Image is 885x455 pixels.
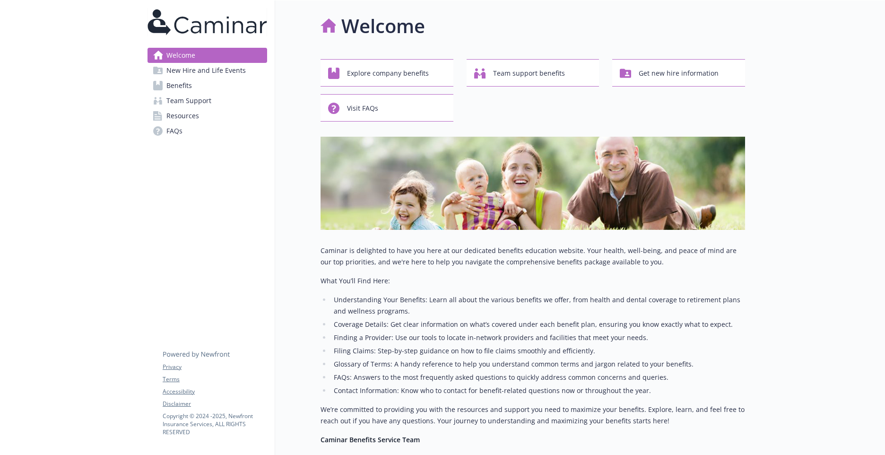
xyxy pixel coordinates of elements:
a: Privacy [163,363,267,371]
a: New Hire and Life Events [147,63,267,78]
button: Visit FAQs [321,94,453,122]
span: FAQs [166,123,182,139]
span: Team support benefits [493,64,565,82]
p: What You’ll Find Here: [321,275,745,287]
button: Team support benefits [467,59,599,87]
strong: Caminar Benefits Service Team [321,435,420,444]
li: Contact Information: Know who to contact for benefit-related questions now or throughout the year. [331,385,745,396]
span: Get new hire information [639,64,719,82]
span: Benefits [166,78,192,93]
h1: Welcome [341,12,425,40]
li: Finding a Provider: Use our tools to locate in-network providers and facilities that meet your ne... [331,332,745,343]
button: Explore company benefits [321,59,453,87]
a: Terms [163,375,267,384]
a: Welcome [147,48,267,63]
a: Resources [147,108,267,123]
p: Caminar is delighted to have you here at our dedicated benefits education website. Your health, w... [321,245,745,268]
img: overview page banner [321,137,745,230]
span: Visit FAQs [347,99,378,117]
a: Benefits [147,78,267,93]
span: Resources [166,108,199,123]
li: Understanding Your Benefits: Learn all about the various benefits we offer, from health and denta... [331,294,745,317]
a: FAQs [147,123,267,139]
button: Get new hire information [612,59,745,87]
span: Team Support [166,93,211,108]
p: Copyright © 2024 - 2025 , Newfront Insurance Services, ALL RIGHTS RESERVED [163,412,267,436]
a: Team Support [147,93,267,108]
p: We’re committed to providing you with the resources and support you need to maximize your benefit... [321,404,745,427]
a: Accessibility [163,387,267,396]
li: Glossary of Terms: A handy reference to help you understand common terms and jargon related to yo... [331,359,745,370]
span: Explore company benefits [347,64,429,82]
li: FAQs: Answers to the most frequently asked questions to quickly address common concerns and queries. [331,372,745,383]
span: New Hire and Life Events [166,63,246,78]
span: Welcome [166,48,195,63]
li: Coverage Details: Get clear information on what’s covered under each benefit plan, ensuring you k... [331,319,745,330]
a: Disclaimer [163,400,267,408]
li: Filing Claims: Step-by-step guidance on how to file claims smoothly and efficiently. [331,345,745,357]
